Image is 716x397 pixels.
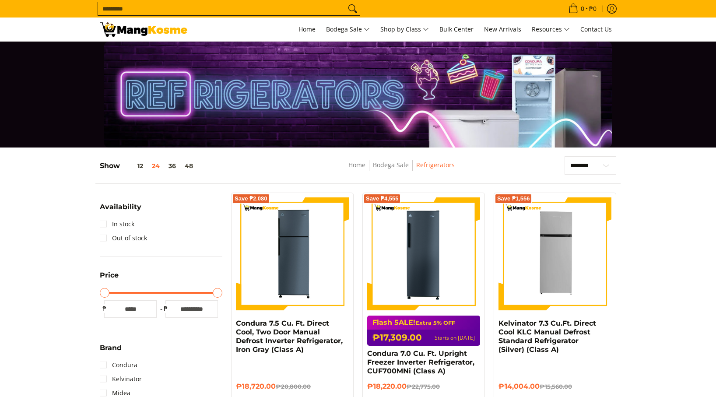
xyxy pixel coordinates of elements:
span: Bodega Sale [326,24,370,35]
span: Brand [100,344,122,351]
summary: Open [100,272,119,285]
a: Refrigerators [416,161,455,169]
a: Out of stock [100,231,147,245]
img: Kelvinator 7.3 Cu.Ft. Direct Cool KLC Manual Defrost Standard Refrigerator (Silver) (Class A) [498,197,611,310]
a: Kelvinator [100,372,142,386]
span: ₱ [161,304,170,313]
span: Save ₱1,556 [497,196,530,201]
a: Condura 7.0 Cu. Ft. Upright Freezer Inverter Refrigerator, CUF700MNi (Class A) [367,349,474,375]
span: Home [298,25,316,33]
button: 48 [180,162,197,169]
span: New Arrivals [484,25,521,33]
a: Kelvinator 7.3 Cu.Ft. Direct Cool KLC Manual Defrost Standard Refrigerator (Silver) (Class A) [498,319,596,354]
a: Condura 7.5 Cu. Ft. Direct Cool, Two Door Manual Defrost Inverter Refrigerator, Iron Gray (Class A) [236,319,343,354]
button: Search [346,2,360,15]
img: Bodega Sale Refrigerator l Mang Kosme: Home Appliances Warehouse Sale [100,22,187,37]
span: Save ₱4,555 [366,196,399,201]
del: ₱20,800.00 [276,383,311,390]
summary: Open [100,204,141,217]
img: condura-direct-cool-7.5-cubic-feet-2-door-manual-defrost-inverter-ref-iron-gray-full-view-mang-kosme [236,197,349,310]
h6: ₱18,220.00 [367,382,480,391]
span: ₱ [100,304,109,313]
a: Home [294,18,320,41]
a: In stock [100,217,134,231]
span: Price [100,272,119,279]
span: • [566,4,599,14]
span: Bulk Center [439,25,474,33]
span: Shop by Class [380,24,429,35]
a: Resources [527,18,574,41]
a: Condura [100,358,137,372]
nav: Breadcrumbs [284,160,519,179]
button: 24 [147,162,164,169]
span: Resources [532,24,570,35]
button: 12 [120,162,147,169]
a: Home [348,161,365,169]
span: Contact Us [580,25,612,33]
img: Condura 7.0 Cu. Ft. Upright Freezer Inverter Refrigerator, CUF700MNi (Class A) [367,197,480,310]
summary: Open [100,344,122,358]
del: ₱22,775.00 [407,383,440,390]
a: Bulk Center [435,18,478,41]
h5: Show [100,162,197,170]
a: Bodega Sale [373,161,409,169]
nav: Main Menu [196,18,616,41]
button: 36 [164,162,180,169]
span: ₱0 [588,6,598,12]
a: Shop by Class [376,18,433,41]
span: Availability [100,204,141,211]
h6: ₱18,720.00 [236,382,349,391]
a: Contact Us [576,18,616,41]
span: Save ₱2,080 [235,196,267,201]
del: ₱15,560.00 [540,383,572,390]
span: 0 [579,6,586,12]
a: New Arrivals [480,18,526,41]
h6: ₱14,004.00 [498,382,611,391]
a: Bodega Sale [322,18,374,41]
